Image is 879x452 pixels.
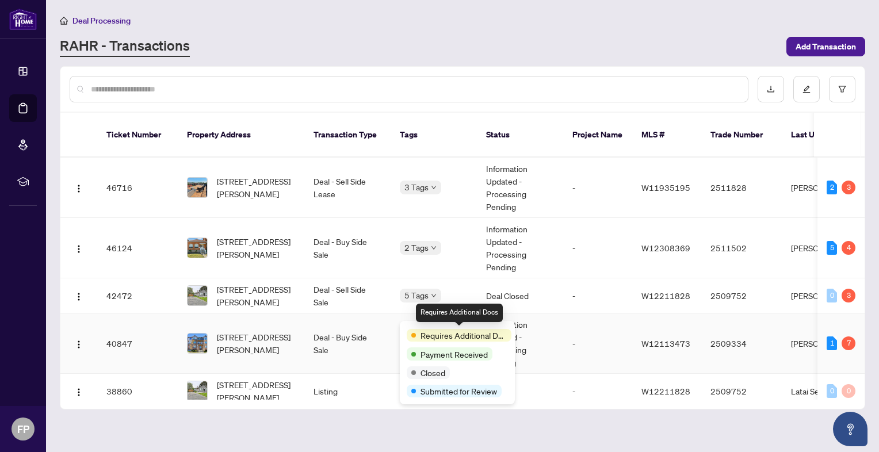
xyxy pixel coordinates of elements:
[758,76,784,102] button: download
[477,113,563,158] th: Status
[74,244,83,254] img: Logo
[97,218,178,278] td: 46124
[477,313,563,374] td: Information Updated - Processing Pending
[431,245,437,251] span: down
[827,336,837,350] div: 1
[701,374,782,409] td: 2509752
[827,384,837,398] div: 0
[431,185,437,190] span: down
[793,76,820,102] button: edit
[842,289,855,302] div: 3
[842,181,855,194] div: 3
[74,184,83,193] img: Logo
[829,76,855,102] button: filter
[304,158,391,218] td: Deal - Sell Side Lease
[72,16,131,26] span: Deal Processing
[563,278,632,313] td: -
[477,158,563,218] td: Information Updated - Processing Pending
[632,113,701,158] th: MLS #
[767,85,775,93] span: download
[641,182,690,193] span: W11935195
[188,381,207,401] img: thumbnail-img
[421,385,497,397] span: Submitted for Review
[416,304,503,322] div: Requires Additional Docs
[563,158,632,218] td: -
[701,278,782,313] td: 2509752
[477,374,563,409] td: -
[17,421,29,437] span: FP
[70,334,88,353] button: Logo
[188,238,207,258] img: thumbnail-img
[842,336,855,350] div: 7
[563,374,632,409] td: -
[97,278,178,313] td: 42472
[641,338,690,348] span: W12113473
[404,181,429,194] span: 3 Tags
[391,113,477,158] th: Tags
[404,289,429,302] span: 5 Tags
[70,286,88,305] button: Logo
[304,374,391,409] td: Listing
[782,313,868,374] td: [PERSON_NAME]
[701,218,782,278] td: 2511502
[97,158,178,218] td: 46716
[477,278,563,313] td: Deal Closed
[701,313,782,374] td: 2509334
[74,388,83,397] img: Logo
[782,278,868,313] td: [PERSON_NAME]
[641,290,690,301] span: W12211828
[842,241,855,255] div: 4
[431,293,437,298] span: down
[833,412,867,446] button: Open asap
[70,382,88,400] button: Logo
[74,292,83,301] img: Logo
[70,178,88,197] button: Logo
[701,158,782,218] td: 2511828
[782,218,868,278] td: [PERSON_NAME]
[217,175,295,200] span: [STREET_ADDRESS][PERSON_NAME]
[217,378,295,404] span: [STREET_ADDRESS][PERSON_NAME]
[97,313,178,374] td: 40847
[304,278,391,313] td: Deal - Sell Side Sale
[60,17,68,25] span: home
[477,218,563,278] td: Information Updated - Processing Pending
[9,9,37,30] img: logo
[178,113,304,158] th: Property Address
[60,36,190,57] a: RAHR - Transactions
[188,286,207,305] img: thumbnail-img
[70,239,88,257] button: Logo
[827,241,837,255] div: 5
[641,243,690,253] span: W12308369
[802,85,811,93] span: edit
[782,113,868,158] th: Last Updated By
[827,181,837,194] div: 2
[782,374,868,409] td: Latai Seadat
[641,386,690,396] span: W12211828
[563,218,632,278] td: -
[304,313,391,374] td: Deal - Buy Side Sale
[796,37,856,56] span: Add Transaction
[188,334,207,353] img: thumbnail-img
[563,113,632,158] th: Project Name
[97,374,178,409] td: 38860
[782,158,868,218] td: [PERSON_NAME]
[701,113,782,158] th: Trade Number
[421,348,488,361] span: Payment Received
[786,37,865,56] button: Add Transaction
[217,283,295,308] span: [STREET_ADDRESS][PERSON_NAME]
[838,85,846,93] span: filter
[563,313,632,374] td: -
[421,366,445,379] span: Closed
[304,113,391,158] th: Transaction Type
[188,178,207,197] img: thumbnail-img
[217,235,295,261] span: [STREET_ADDRESS][PERSON_NAME]
[421,329,507,342] span: Requires Additional Docs
[217,331,295,356] span: [STREET_ADDRESS][PERSON_NAME]
[827,289,837,302] div: 0
[74,340,83,349] img: Logo
[304,218,391,278] td: Deal - Buy Side Sale
[404,241,429,254] span: 2 Tags
[97,113,178,158] th: Ticket Number
[842,384,855,398] div: 0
